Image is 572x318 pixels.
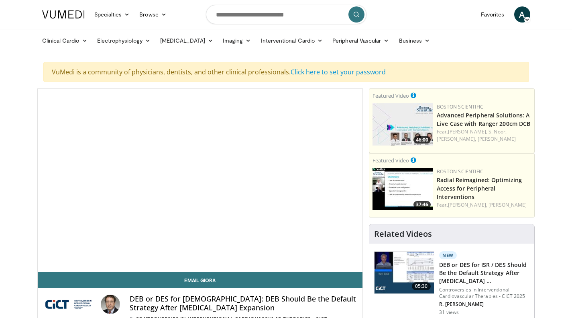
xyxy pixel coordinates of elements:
[43,62,529,82] div: VuMedi is a community of physicians, dentists, and other clinical professionals.
[42,10,85,18] img: VuMedi Logo
[206,5,366,24] input: Search topics, interventions
[413,136,431,144] span: 46:00
[489,201,527,208] a: [PERSON_NAME]
[413,201,431,208] span: 37:46
[514,6,530,23] a: A
[155,33,218,49] a: [MEDICAL_DATA]
[373,103,433,146] a: 46:00
[134,6,171,23] a: Browse
[291,68,386,76] a: Click here to set your password
[90,6,135,23] a: Specialties
[489,128,507,135] a: S. Noor,
[101,295,120,314] img: Avatar
[328,33,394,49] a: Peripheral Vascular
[437,128,531,143] div: Feat.
[412,282,431,290] span: 05:30
[373,168,433,210] a: 37:46
[437,201,531,209] div: Feat.
[218,33,256,49] a: Imaging
[439,287,529,300] p: Controversies in Interventional Cardiovascular Therapies - CICT 2025
[437,176,522,201] a: Radial Reimagined: Optimizing Access for Peripheral Interventions
[373,92,409,99] small: Featured Video
[439,261,529,285] h3: DEB or DES for ISR / DES Should Be the Default Strategy After [MEDICAL_DATA] …
[437,135,476,142] a: [PERSON_NAME],
[437,111,530,127] a: Advanced Peripheral Solutions: A Live Case with Ranger 200cm DCB
[439,251,457,259] p: New
[437,168,483,175] a: Boston Scientific
[439,301,529,308] p: R. [PERSON_NAME]
[374,251,529,316] a: 05:30 New DEB or DES for ISR / DES Should Be the Default Strategy After [MEDICAL_DATA] … Controve...
[38,272,363,288] a: Email Giora
[394,33,435,49] a: Business
[37,33,92,49] a: Clinical Cardio
[478,135,516,142] a: [PERSON_NAME]
[439,309,459,316] p: 31 views
[437,103,483,110] a: Boston Scientific
[373,168,433,210] img: c038ed19-16d5-403f-b698-1d621e3d3fd1.150x105_q85_crop-smart_upscale.jpg
[256,33,328,49] a: Interventional Cardio
[130,295,356,312] h4: DEB or DES for [DEMOGRAPHIC_DATA]: DEB Should Be the Default Strategy After [MEDICAL_DATA] Expansion
[476,6,509,23] a: Favorites
[373,103,433,146] img: af9da20d-90cf-472d-9687-4c089bf26c94.150x105_q85_crop-smart_upscale.jpg
[92,33,155,49] a: Electrophysiology
[448,201,487,208] a: [PERSON_NAME],
[374,229,432,239] h4: Related Videos
[373,157,409,164] small: Featured Video
[448,128,487,135] a: [PERSON_NAME],
[375,252,434,293] img: 01ccff62-7464-4a9a-a1ef-b5dbe761bfa5.150x105_q85_crop-smart_upscale.jpg
[44,295,98,314] img: Controversies in Interventional Cardiovascular Therapies - CICT 2025
[38,89,363,272] video-js: Video Player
